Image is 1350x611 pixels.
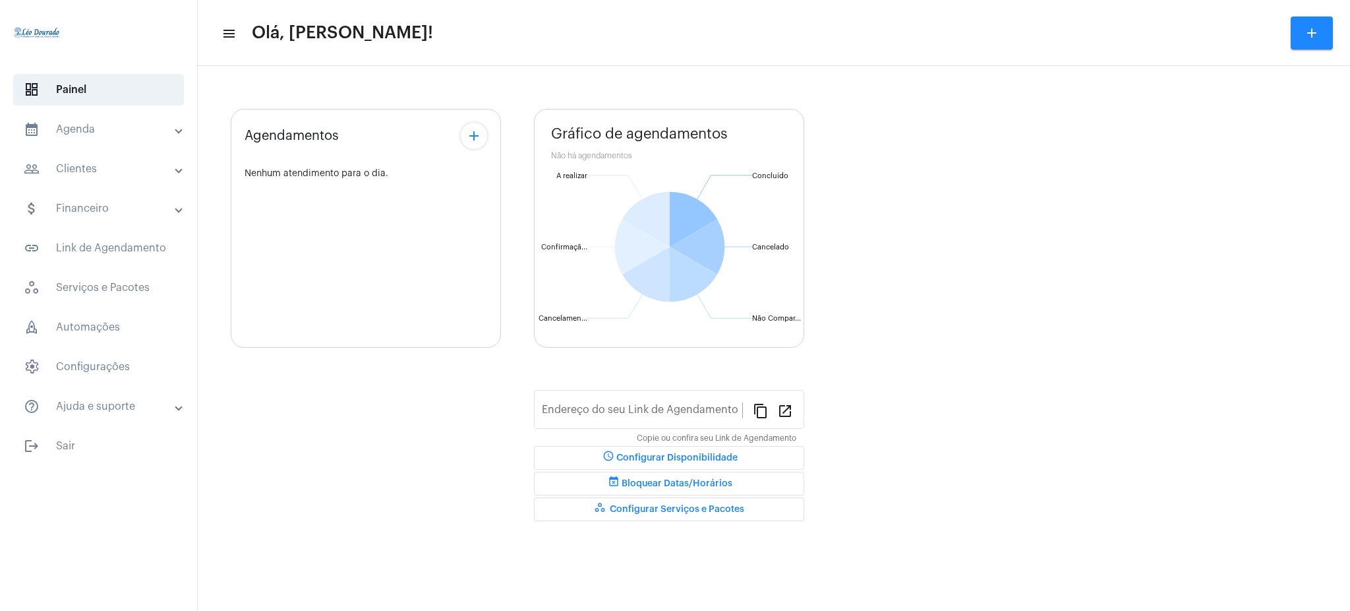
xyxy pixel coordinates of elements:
[8,391,197,422] mat-expansion-panel-header: sidenav iconAjuda e suporte
[8,193,197,224] mat-expansion-panel-header: sidenav iconFinanceiro
[24,438,40,454] mat-icon: sidenav icon
[752,243,789,251] text: Cancelado
[8,153,197,185] mat-expansion-panel-header: sidenav iconClientes
[252,22,433,44] span: Olá, [PERSON_NAME]!
[24,161,40,177] mat-icon: sidenav icon
[594,505,744,514] span: Configurar Serviços e Pacotes
[24,121,40,137] mat-icon: sidenav icon
[601,453,738,463] span: Configurar Disponibilidade
[11,7,63,59] img: 4c910ca3-f26c-c648-53c7-1a2041c6e520.jpg
[606,479,732,488] span: Bloquear Datas/Horários
[24,121,176,137] mat-panel-title: Agenda
[606,476,622,492] mat-icon: event_busy
[777,402,793,418] mat-icon: open_in_new
[24,399,176,414] mat-panel-title: Ajuda e suporte
[753,402,769,418] mat-icon: content_copy
[541,243,587,251] text: Confirmaçã...
[551,126,728,142] span: Gráfico de agendamentos
[24,359,40,375] span: sidenav icon
[637,434,796,443] mat-hint: Copie ou confira seu Link de Agendamento
[13,351,184,383] span: Configurações
[1304,25,1320,41] mat-icon: add
[13,430,184,462] span: Sair
[245,129,339,143] span: Agendamentos
[24,240,40,256] mat-icon: sidenav icon
[13,272,184,304] span: Serviços e Pacotes
[13,232,184,264] span: Link de Agendamento
[245,169,487,179] div: Nenhum atendimento para o dia.
[601,450,616,466] mat-icon: schedule
[594,501,610,517] mat-icon: workspaces_outlined
[13,74,184,106] span: Painel
[221,26,235,42] mat-icon: sidenav icon
[539,315,587,322] text: Cancelamen...
[752,315,801,322] text: Não Compar...
[24,201,40,216] mat-icon: sidenav icon
[24,201,176,216] mat-panel-title: Financeiro
[8,113,197,145] mat-expansion-panel-header: sidenav iconAgenda
[24,280,40,296] span: sidenav icon
[542,406,742,418] input: Link
[13,311,184,343] span: Automações
[534,472,804,496] button: Bloquear Datas/Horários
[24,161,176,177] mat-panel-title: Clientes
[534,498,804,521] button: Configurar Serviços e Pacotes
[24,399,40,414] mat-icon: sidenav icon
[534,446,804,470] button: Configurar Disponibilidade
[752,172,788,179] text: Concluído
[466,128,482,144] mat-icon: add
[556,172,587,179] text: A realizar
[24,319,40,335] span: sidenav icon
[24,82,40,98] span: sidenav icon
